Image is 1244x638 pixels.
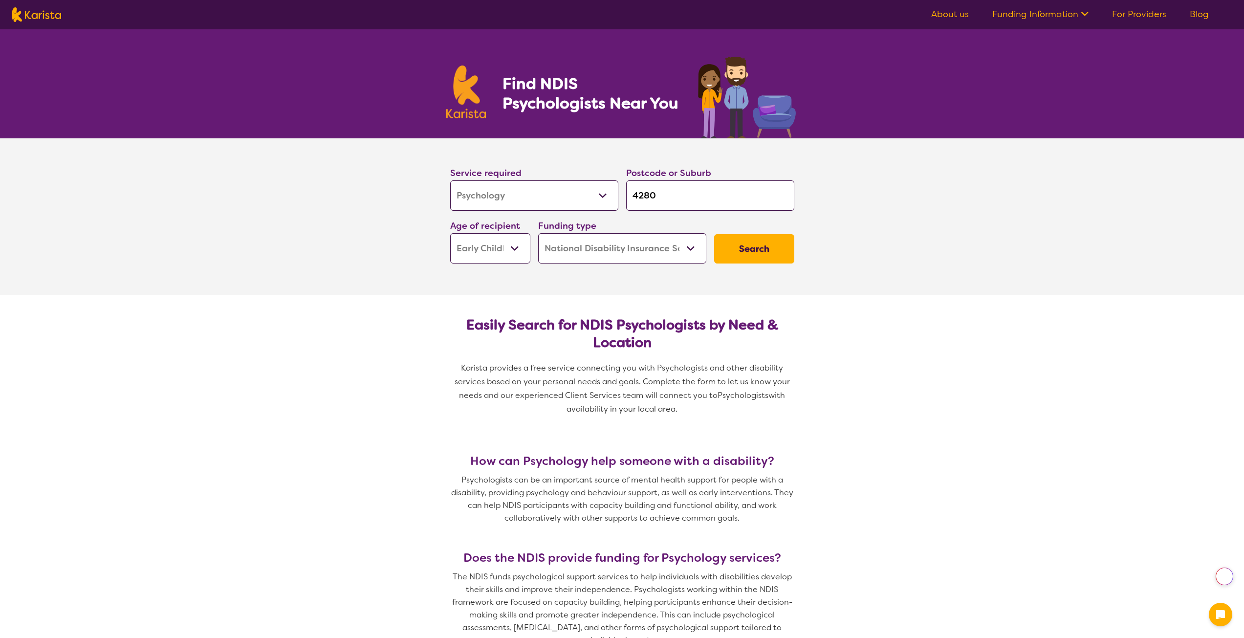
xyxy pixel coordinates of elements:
[538,220,596,232] label: Funding type
[12,7,61,22] img: Karista logo
[446,474,798,525] p: Psychologists can be an important source of mental health support for people with a disability, p...
[626,167,711,179] label: Postcode or Suburb
[502,74,683,113] h1: Find NDIS Psychologists Near You
[446,66,486,118] img: Karista logo
[714,234,794,264] button: Search
[450,220,520,232] label: Age of recipient
[446,551,798,565] h3: Does the NDIS provide funding for Psychology services?
[1190,8,1209,20] a: Blog
[458,316,786,352] h2: Easily Search for NDIS Psychologists by Need & Location
[455,363,792,400] span: Karista provides a free service connecting you with Psychologists and other disability services b...
[1112,8,1166,20] a: For Providers
[992,8,1089,20] a: Funding Information
[695,53,798,138] img: psychology
[450,167,522,179] label: Service required
[718,390,768,400] span: Psychologists
[931,8,969,20] a: About us
[626,180,794,211] input: Type
[446,454,798,468] h3: How can Psychology help someone with a disability?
